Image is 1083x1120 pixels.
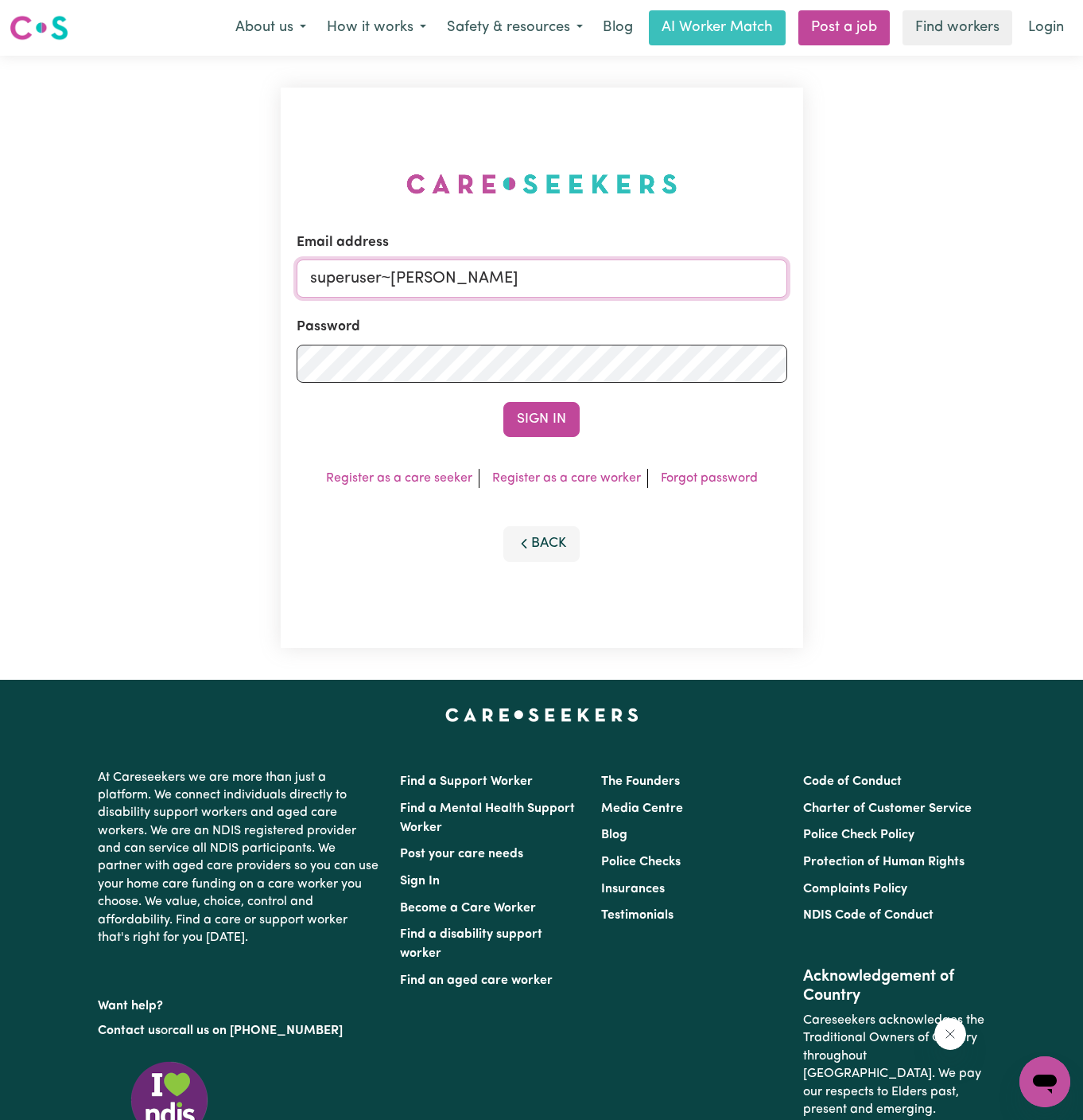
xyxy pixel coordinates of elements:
button: About us [225,11,316,45]
a: Protection of Human Rights [803,856,965,868]
a: NDIS Code of Conduct [803,909,934,922]
a: Careseekers logo [10,10,68,46]
a: Police Check Policy [803,829,914,841]
img: Careseekers logo [10,14,68,42]
a: Find an aged care worker [400,974,553,987]
a: Login [1019,10,1073,45]
a: Insurances [601,883,665,896]
a: Code of Conduct [803,775,902,788]
p: Want help? [98,991,381,1015]
a: Find a disability support worker [400,928,542,960]
a: Contact us [98,1024,161,1037]
a: Testimonials [601,909,673,922]
a: Register as a care seeker [326,472,472,485]
button: How it works [316,11,437,45]
label: Email address [297,232,389,253]
a: The Founders [601,775,680,788]
a: Find a Support Worker [400,775,533,788]
a: Find workers [902,10,1012,45]
iframe: Close message [934,1018,966,1050]
a: Blog [593,10,642,45]
a: call us on [PHONE_NUMBER] [173,1024,343,1037]
button: Back [503,526,580,561]
span: Need any help? [10,11,96,24]
a: AI Worker Match [649,10,786,45]
a: Blog [601,829,627,841]
a: Charter of Customer Service [803,802,972,815]
a: Find a Mental Health Support Worker [400,802,575,834]
p: or [98,1016,381,1046]
a: Complaints Policy [803,883,907,896]
label: Password [297,317,360,338]
a: Register as a care worker [492,472,641,485]
a: Media Centre [601,802,683,815]
a: Forgot password [661,472,758,485]
a: Careseekers home page [445,708,639,721]
button: Sign In [503,402,580,437]
button: Safety & resources [437,11,593,45]
a: Sign In [400,875,440,888]
p: At Careseekers we are more than just a platform. We connect individuals directly to disability su... [98,763,381,954]
a: Become a Care Worker [400,902,536,915]
a: Post a job [798,10,890,45]
a: Post your care needs [400,848,523,860]
iframe: Button to launch messaging window [1019,1056,1070,1107]
a: Police Checks [601,856,681,868]
h2: Acknowledgement of Country [803,967,985,1005]
input: Email address [297,260,787,298]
